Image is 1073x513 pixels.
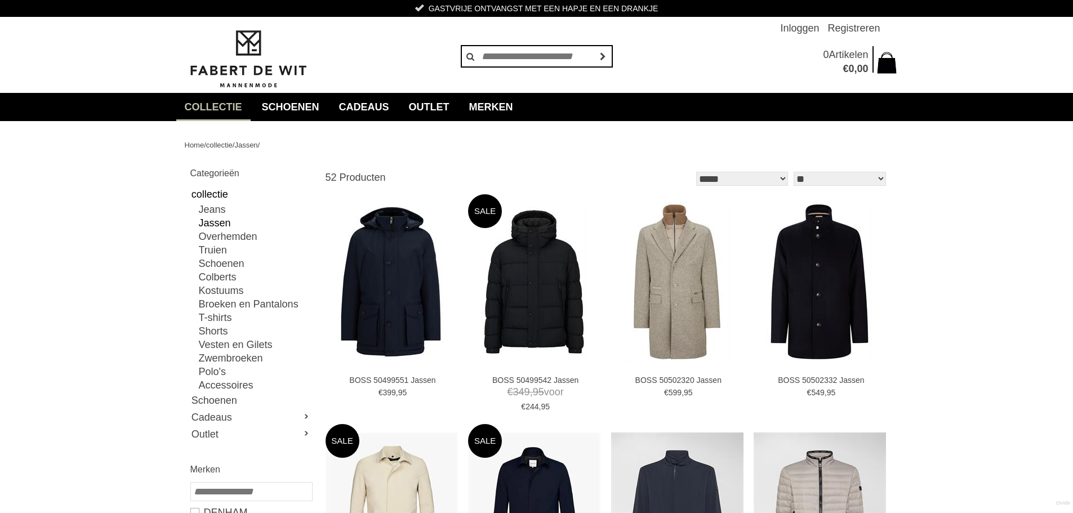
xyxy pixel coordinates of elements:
span: , [854,63,857,74]
span: 95 [541,402,550,411]
a: Jeans [199,203,311,216]
a: Jassen [234,141,257,149]
a: Shorts [199,324,311,338]
span: , [538,402,541,411]
a: Cadeaus [190,409,311,426]
span: € [507,386,513,398]
a: BOSS 50499542 Jassen [474,375,598,385]
img: Fabert de Wit [185,29,311,90]
a: T-shirts [199,311,311,324]
span: 399 [382,388,395,397]
a: Home [185,141,204,149]
span: 00 [857,63,868,74]
img: BOSS 50499551 Jassen [338,202,444,362]
h2: Merken [190,462,311,476]
a: Vesten en Gilets [199,338,311,351]
a: Accessoires [199,378,311,392]
a: collectie [206,141,233,149]
span: 599 [669,388,682,397]
span: € [379,388,383,397]
span: € [843,63,848,74]
span: , [530,386,533,398]
a: Schoenen [190,392,311,409]
span: € [807,388,812,397]
a: Zwembroeken [199,351,311,365]
span: 95 [398,388,407,397]
a: collectie [176,93,251,121]
img: BOSS 50499542 Jassen [481,202,587,362]
a: Polo's [199,365,311,378]
span: Artikelen [829,49,868,60]
a: Kostuums [199,284,311,297]
span: 95 [827,388,836,397]
a: Inloggen [780,17,819,39]
span: / [233,141,235,149]
span: / [204,141,206,149]
span: , [682,388,684,397]
span: 0 [848,63,854,74]
span: € [521,402,526,411]
span: 95 [533,386,544,398]
a: Cadeaus [331,93,398,121]
span: voor [474,385,598,399]
a: collectie [190,186,311,203]
span: € [664,388,669,397]
span: , [396,388,398,397]
h2: Categorieën [190,166,311,180]
a: Colberts [199,270,311,284]
a: Registreren [827,17,880,39]
a: Truien [199,243,311,257]
span: 0 [823,49,829,60]
a: Broeken en Pantalons [199,297,311,311]
a: Outlet [190,426,311,443]
img: BOSS 50502332 Jassen [767,202,872,362]
span: / [258,141,260,149]
span: 349 [513,386,530,398]
a: Divide [1056,496,1070,510]
a: Jassen [199,216,311,230]
a: BOSS 50502320 Jassen [616,375,740,385]
a: BOSS 50502332 Jassen [759,375,883,385]
span: 244 [526,402,538,411]
a: Schoenen [199,257,311,270]
span: , [825,388,827,397]
a: Overhemden [199,230,311,243]
span: 95 [684,388,693,397]
a: Outlet [400,93,458,121]
a: Schoenen [253,93,328,121]
a: Merken [461,93,522,121]
img: BOSS 50502320 Jassen [624,202,730,362]
a: BOSS 50499551 Jassen [331,375,455,385]
span: 549 [811,388,824,397]
span: 52 Producten [326,172,386,183]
